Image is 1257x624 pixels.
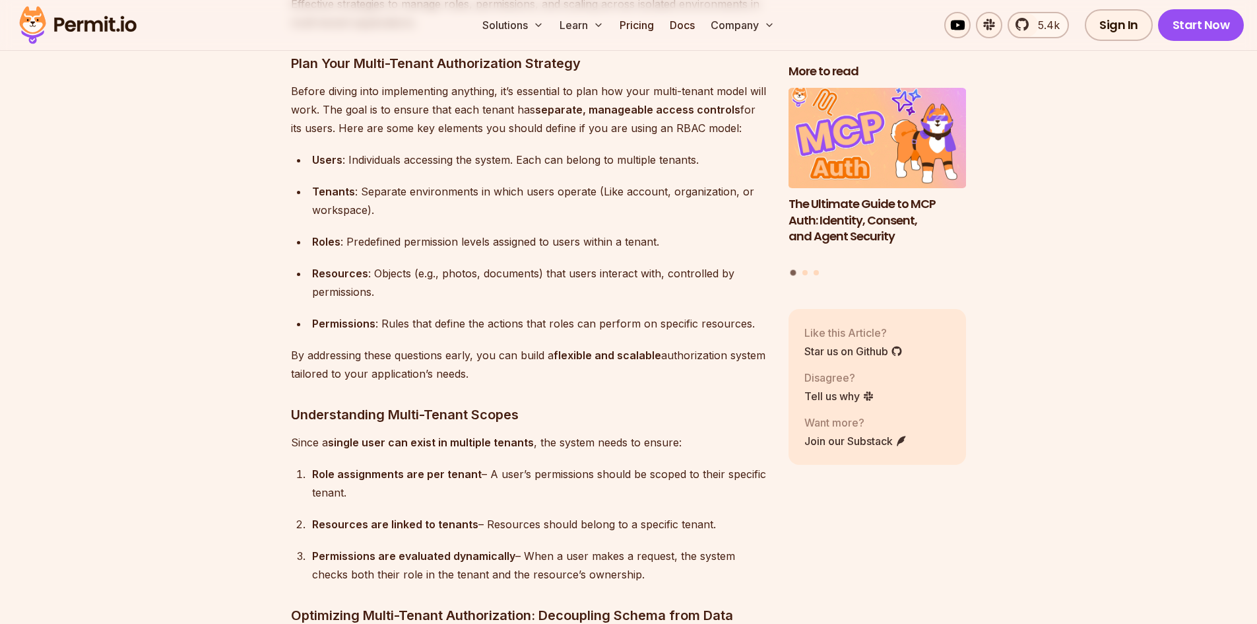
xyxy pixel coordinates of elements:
[13,3,143,48] img: Permit logo
[312,267,368,280] strong: Resources
[614,12,659,38] a: Pricing
[814,269,819,275] button: Go to slide 3
[802,269,808,275] button: Go to slide 2
[790,269,796,275] button: Go to slide 1
[312,151,767,169] div: : Individuals accessing the system. Each can belong to multiple tenants.
[312,153,342,166] strong: Users
[789,88,967,261] li: 1 of 3
[291,433,767,452] p: Since a , the system needs to ensure:
[291,346,767,383] p: By addressing these questions early, you can build a authorization system tailored to your applic...
[804,433,907,448] a: Join our Substack
[328,436,534,449] strong: single user can exist in multiple tenants
[312,465,767,502] div: – A user’s permissions should be scoped to their specific tenant.
[554,349,661,362] strong: flexible and scalable
[312,317,375,330] strong: Permissions
[312,235,340,248] strong: Roles
[312,182,767,219] div: : Separate environments in which users operate (Like account, organization, or workspace).
[789,88,967,188] img: The Ultimate Guide to MCP Auth: Identity, Consent, and Agent Security
[804,388,874,403] a: Tell us why
[804,369,874,385] p: Disagree?
[804,324,903,340] p: Like this Article?
[477,12,549,38] button: Solutions
[554,12,609,38] button: Learn
[312,547,767,584] div: – When a user makes a request, the system checks both their role in the tenant and the resource’s...
[664,12,700,38] a: Docs
[1158,9,1244,41] a: Start Now
[1030,17,1060,33] span: 5.4k
[291,82,767,137] p: Before diving into implementing anything, it’s essential to plan how your multi-tenant model will...
[789,195,967,244] h3: The Ultimate Guide to MCP Auth: Identity, Consent, and Agent Security
[312,314,767,333] div: : Rules that define the actions that roles can perform on specific resources.
[535,103,740,116] strong: separate, manageable access controls
[1085,9,1153,41] a: Sign In
[804,414,907,430] p: Want more?
[312,264,767,301] div: : Objects (e.g., photos, documents) that users interact with, controlled by permissions.
[312,518,478,531] strong: Resources are linked to tenants
[291,53,767,74] h3: Plan Your Multi-Tenant Authorization Strategy
[291,404,767,425] h3: Understanding Multi-Tenant Scopes
[705,12,780,38] button: Company
[312,515,767,534] div: – Resources should belong to a specific tenant.
[789,63,967,80] h2: More to read
[312,185,355,198] strong: Tenants
[312,232,767,251] div: : Predefined permission levels assigned to users within a tenant.
[1008,12,1069,38] a: 5.4k
[789,88,967,261] a: The Ultimate Guide to MCP Auth: Identity, Consent, and Agent SecurityThe Ultimate Guide to MCP Au...
[789,88,967,277] div: Posts
[312,468,482,481] strong: Role assignments are per tenant
[312,549,515,563] strong: Permissions are evaluated dynamically
[804,343,903,359] a: Star us on Github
